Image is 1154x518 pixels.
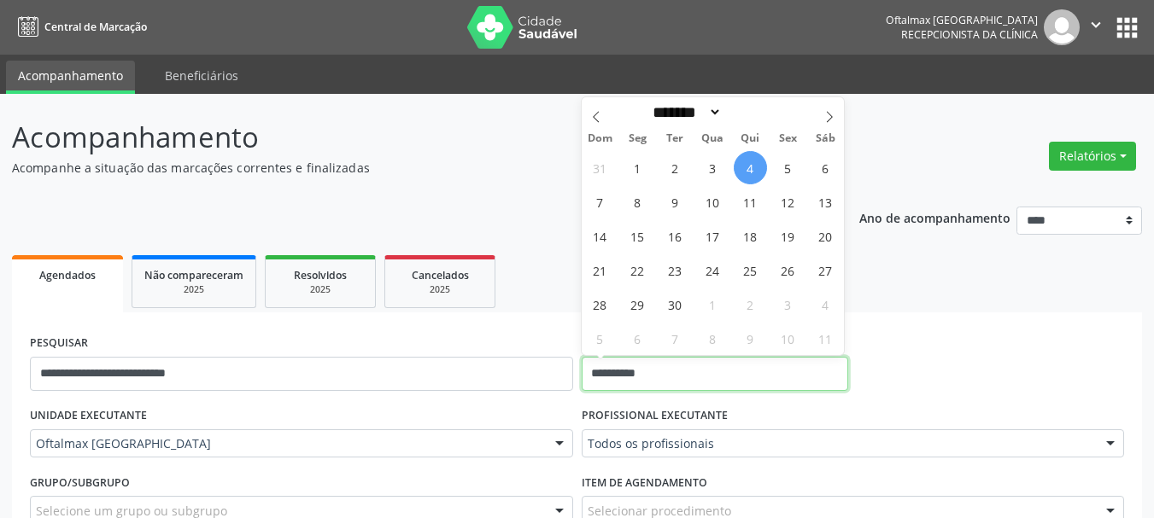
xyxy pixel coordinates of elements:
p: Acompanhe a situação das marcações correntes e finalizadas [12,159,803,177]
span: Central de Marcação [44,20,147,34]
span: Setembro 19, 2025 [771,219,805,253]
input: Year [722,103,778,121]
span: Outubro 3, 2025 [771,288,805,321]
span: Setembro 16, 2025 [659,219,692,253]
img: img [1044,9,1080,45]
span: Agosto 31, 2025 [583,151,617,184]
div: 2025 [144,283,243,296]
span: Setembro 20, 2025 [809,219,842,253]
span: Setembro 11, 2025 [734,185,767,218]
span: Outubro 11, 2025 [809,322,842,355]
span: Cancelados [412,268,469,282]
span: Setembro 3, 2025 [696,151,729,184]
span: Seg [618,133,656,144]
span: Todos os profissionais [588,435,1090,452]
span: Setembro 4, 2025 [734,151,767,184]
span: Outubro 6, 2025 [621,322,654,355]
span: Recepcionista da clínica [901,27,1038,42]
span: Resolvidos [294,268,347,282]
button: apps [1112,13,1142,43]
span: Setembro 24, 2025 [696,253,729,287]
button:  [1080,9,1112,45]
span: Setembro 18, 2025 [734,219,767,253]
span: Setembro 9, 2025 [659,185,692,218]
span: Outubro 10, 2025 [771,322,805,355]
span: Setembro 17, 2025 [696,219,729,253]
a: Beneficiários [153,61,250,90]
span: Agendados [39,268,96,282]
span: Setembro 28, 2025 [583,288,617,321]
p: Ano de acompanhamento [859,207,1010,228]
label: PROFISSIONAL EXECUTANTE [582,403,728,429]
span: Outubro 4, 2025 [809,288,842,321]
span: Setembro 10, 2025 [696,185,729,218]
button: Relatórios [1049,142,1136,171]
select: Month [647,103,723,121]
span: Setembro 8, 2025 [621,185,654,218]
span: Setembro 2, 2025 [659,151,692,184]
a: Acompanhamento [6,61,135,94]
span: Setembro 7, 2025 [583,185,617,218]
span: Outubro 7, 2025 [659,322,692,355]
a: Central de Marcação [12,13,147,41]
span: Outubro 8, 2025 [696,322,729,355]
span: Setembro 30, 2025 [659,288,692,321]
div: 2025 [397,283,483,296]
span: Dom [582,133,619,144]
span: Setembro 5, 2025 [771,151,805,184]
span: Setembro 29, 2025 [621,288,654,321]
i:  [1087,15,1105,34]
span: Outubro 9, 2025 [734,322,767,355]
span: Qua [694,133,731,144]
span: Sáb [806,133,844,144]
p: Acompanhamento [12,116,803,159]
span: Setembro 26, 2025 [771,253,805,287]
span: Setembro 12, 2025 [771,185,805,218]
label: Grupo/Subgrupo [30,469,130,496]
label: Item de agendamento [582,469,707,496]
span: Oftalmax [GEOGRAPHIC_DATA] [36,435,538,452]
span: Qui [731,133,769,144]
span: Setembro 27, 2025 [809,253,842,287]
span: Setembro 21, 2025 [583,253,617,287]
span: Setembro 23, 2025 [659,253,692,287]
div: Oftalmax [GEOGRAPHIC_DATA] [886,13,1038,27]
span: Sex [769,133,806,144]
span: Ter [656,133,694,144]
span: Setembro 6, 2025 [809,151,842,184]
label: UNIDADE EXECUTANTE [30,403,147,429]
span: Setembro 13, 2025 [809,185,842,218]
span: Setembro 22, 2025 [621,253,654,287]
span: Setembro 25, 2025 [734,253,767,287]
label: PESQUISAR [30,330,88,357]
div: 2025 [278,283,363,296]
span: Setembro 1, 2025 [621,151,654,184]
span: Outubro 5, 2025 [583,322,617,355]
span: Outubro 1, 2025 [696,288,729,321]
span: Outubro 2, 2025 [734,288,767,321]
span: Setembro 14, 2025 [583,219,617,253]
span: Setembro 15, 2025 [621,219,654,253]
span: Não compareceram [144,268,243,282]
